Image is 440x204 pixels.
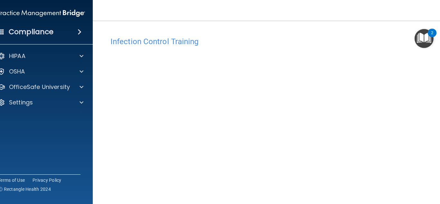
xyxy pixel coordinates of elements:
div: 2 [431,33,433,41]
h4: Infection Control Training [110,37,433,46]
h4: Compliance [9,27,53,36]
button: Open Resource Center, 2 new notifications [415,29,434,48]
p: HIPAA [9,52,25,60]
p: Settings [9,99,33,106]
a: Privacy Policy [33,177,62,183]
p: OSHA [9,68,25,75]
p: OfficeSafe University [9,83,70,91]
